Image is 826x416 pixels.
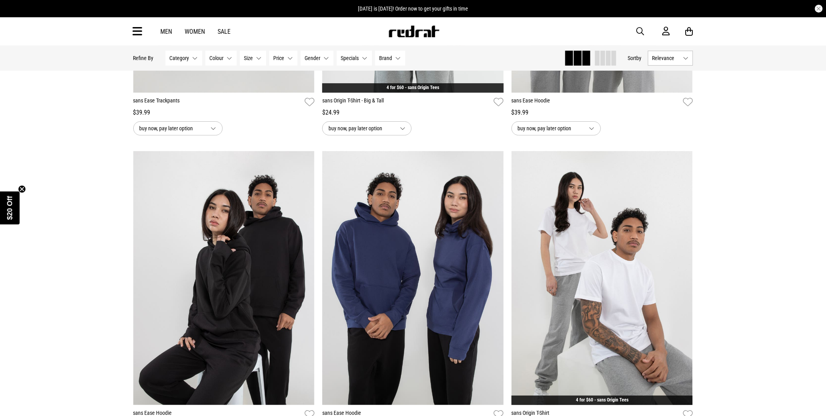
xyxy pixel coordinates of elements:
button: Close teaser [18,185,26,193]
button: Sortby [628,53,642,63]
span: Category [170,55,189,61]
span: $20 Off [6,196,14,220]
a: 4 for $60 - sans Origin Tees [576,397,628,403]
p: Refine By [133,55,154,61]
span: buy now, pay later option [140,124,205,133]
a: Women [185,28,205,35]
button: Colour [205,51,237,66]
div: $24.99 [322,108,504,117]
button: Gender [301,51,334,66]
a: sans Origin T-Shirt - Big & Tall [322,97,491,108]
div: $39.99 [133,108,315,117]
span: [DATE] is [DATE]! Order now to get your gifts in time [358,5,468,12]
img: Sans Ease Hoodie in Blue [322,151,504,405]
span: Brand [379,55,392,61]
span: Price [274,55,285,61]
span: Colour [210,55,224,61]
a: sans Ease Trackpants [133,97,302,108]
button: Open LiveChat chat widget [6,3,30,27]
span: by [637,55,642,61]
a: 4 for $60 - sans Origin Tees [387,85,439,90]
a: Sale [218,28,231,35]
span: Gender [305,55,321,61]
a: sans Ease Hoodie [512,97,680,108]
img: Redrat logo [388,26,440,37]
span: buy now, pay later option [329,124,394,133]
span: buy now, pay later option [518,124,583,133]
span: Relevance [652,55,680,61]
button: Category [165,51,202,66]
button: buy now, pay later option [512,121,601,135]
img: Sans Origin T-shirt in White [512,151,693,405]
button: Size [240,51,266,66]
img: Sans Ease Hoodie in Black [133,151,315,405]
span: Size [244,55,253,61]
button: Price [269,51,298,66]
button: buy now, pay later option [322,121,412,135]
button: buy now, pay later option [133,121,223,135]
div: $39.99 [512,108,693,117]
a: Men [161,28,172,35]
span: Specials [341,55,359,61]
button: Relevance [648,51,693,66]
button: Brand [375,51,405,66]
button: Specials [337,51,372,66]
